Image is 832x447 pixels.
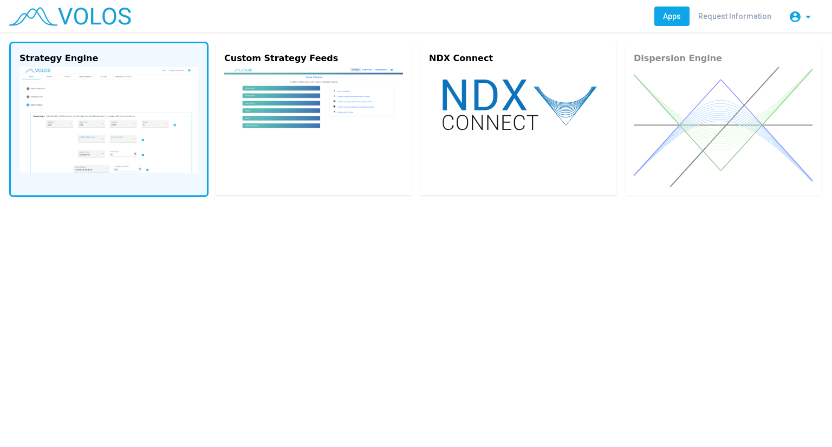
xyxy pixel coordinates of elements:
mat-icon: arrow_drop_down [802,10,815,23]
div: Custom Strategy Feeds [224,52,403,65]
div: NDX Connect [429,52,608,65]
div: Strategy Engine [19,52,198,65]
img: ndx-connect.svg [429,67,608,141]
div: Dispersion Engine [634,52,812,65]
a: Request Information [690,6,780,26]
a: Apps [654,6,690,26]
img: custom.png [224,67,403,152]
img: dispersion.svg [634,67,812,187]
img: strategy-engine.png [19,67,198,173]
span: Apps [663,12,681,21]
mat-icon: account_circle [789,10,802,23]
span: Request Information [698,12,771,21]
